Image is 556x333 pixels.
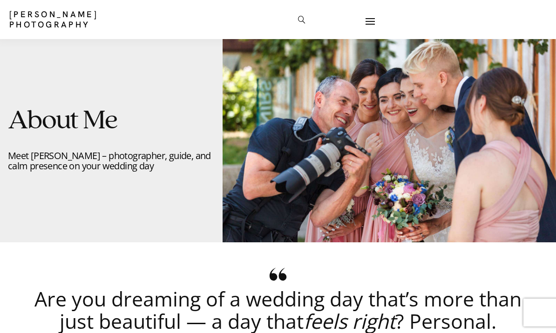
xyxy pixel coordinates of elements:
a: [PERSON_NAME] Photography [9,9,164,30]
h1: About Me [8,110,215,133]
p: Meet [PERSON_NAME] – photographer, guide, and calm presence on your wedding day [8,151,215,171]
a: icon-magnifying-glass34 [293,11,310,28]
